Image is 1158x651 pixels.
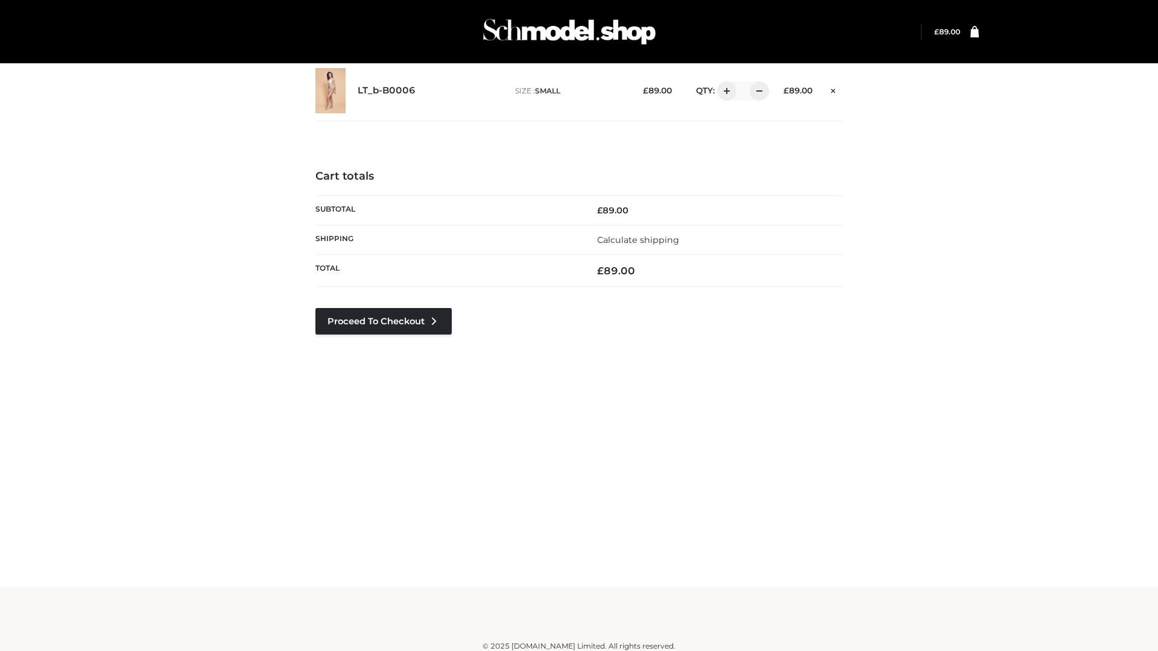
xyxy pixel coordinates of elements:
span: £ [783,86,789,95]
span: £ [643,86,648,95]
a: £89.00 [934,27,960,36]
img: Schmodel Admin 964 [479,8,660,55]
bdi: 89.00 [597,205,628,216]
th: Total [315,255,579,287]
th: Subtotal [315,195,579,225]
bdi: 89.00 [783,86,812,95]
h4: Cart totals [315,170,843,183]
th: Shipping [315,225,579,254]
span: £ [934,27,939,36]
a: Calculate shipping [597,234,679,245]
bdi: 89.00 [934,27,960,36]
bdi: 89.00 [597,265,635,277]
img: LT_b-B0006 - SMALL [315,68,346,113]
span: £ [597,205,603,216]
span: £ [597,265,604,277]
div: QTY: [684,81,765,101]
bdi: 89.00 [643,86,672,95]
a: Remove this item [824,81,843,97]
p: size : [515,86,624,96]
a: Proceed to Checkout [315,308,452,335]
a: LT_b-B0006 [358,85,416,96]
span: SMALL [535,86,560,95]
